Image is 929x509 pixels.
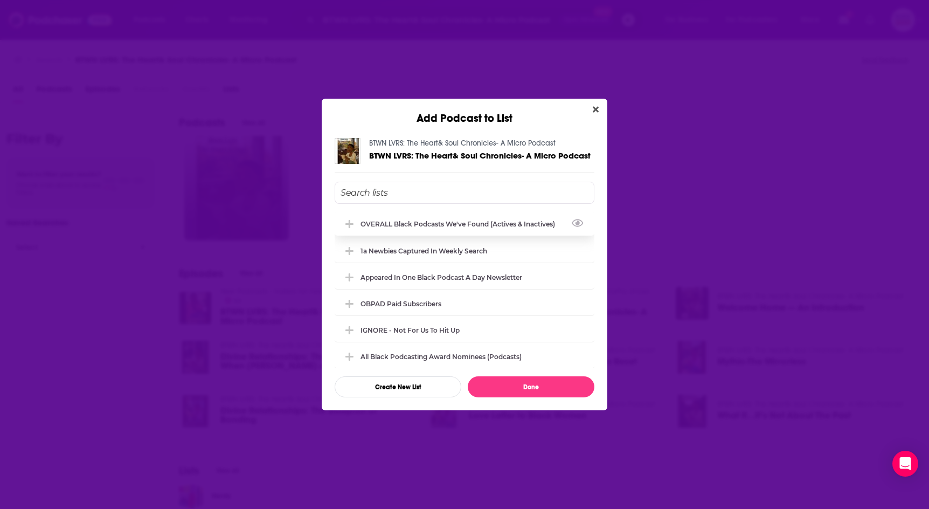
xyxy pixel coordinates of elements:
div: Add Podcast to List [322,99,607,125]
div: IGNORE - not for us to hit up [335,318,594,342]
button: Close [588,103,603,116]
div: Appeared in One Black podcast a day newsletter [335,265,594,289]
img: BTWN LVRS: The Heart& Soul Chronicles- A Micro Podcast [335,138,360,164]
div: OVERALL Black podcasts we've found (actives & inactives) [335,212,594,236]
span: BTWN LVRS: The Heart& Soul Chronicles- A Micro Podcast [369,150,591,161]
div: Appeared in One Black podcast a day newsletter [360,273,522,281]
a: BTWN LVRS: The Heart& Soul Chronicles- A Micro Podcast [369,151,591,160]
button: Create New List [335,376,461,397]
button: Done [468,376,594,397]
div: OBPAD paid subscribers [335,292,594,315]
div: All Black Podcasting Award nominees (podcasts) [335,345,594,368]
div: 1a Newbies captured in weekly search [360,247,487,255]
div: OBPAD paid subscribers [360,300,441,308]
a: BTWN LVRS: The Heart& Soul Chronicles- A Micro Podcast [369,139,556,148]
button: View Link [555,226,561,227]
div: All Black Podcasting Award nominees (podcasts) [360,353,522,361]
div: Add Podcast To List [335,182,594,397]
div: Open Intercom Messenger [892,451,918,477]
div: OVERALL Black podcasts we've found (actives & inactives) [360,220,561,228]
div: 1a Newbies captured in weekly search [335,239,594,263]
input: Search lists [335,182,594,204]
div: IGNORE - not for us to hit up [360,326,460,334]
